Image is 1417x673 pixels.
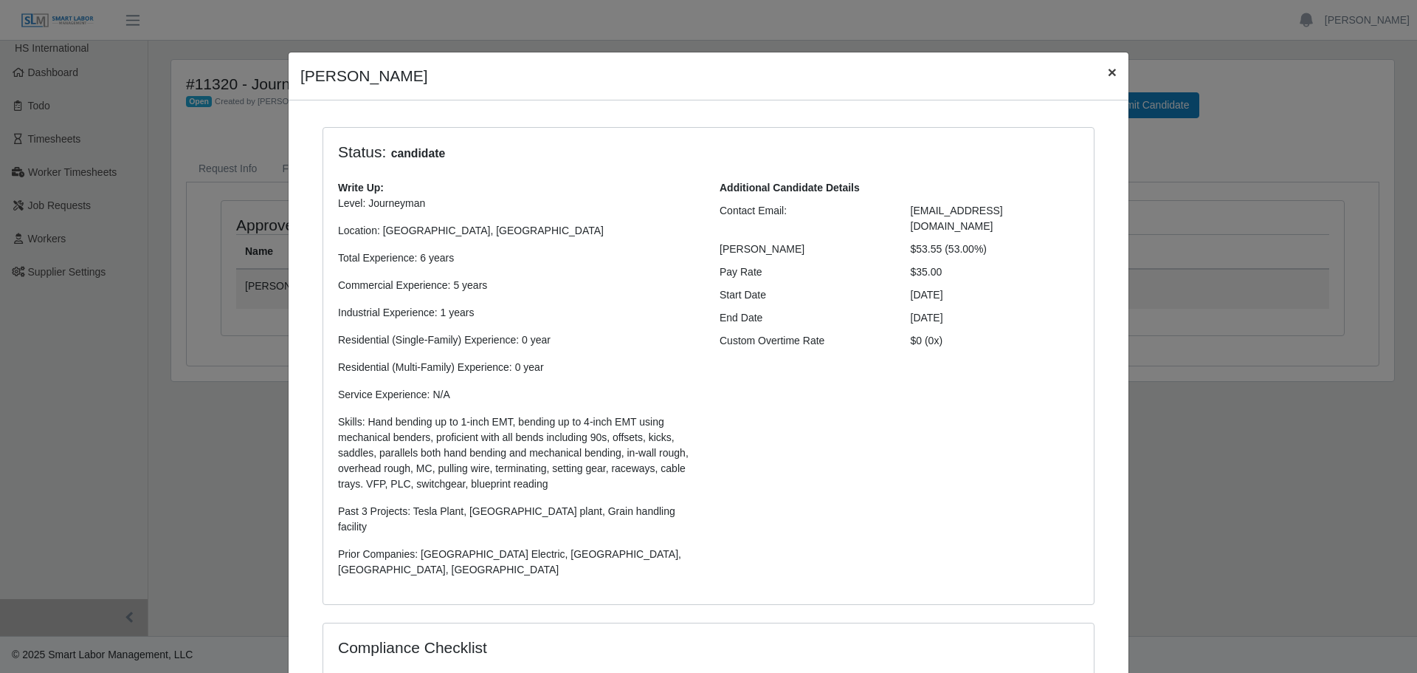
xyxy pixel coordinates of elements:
div: $53.55 (53.00%) [900,242,1091,257]
button: Close [1096,52,1128,92]
p: Prior Companies: [GEOGRAPHIC_DATA] Electric, [GEOGRAPHIC_DATA], [GEOGRAPHIC_DATA], [GEOGRAPHIC_DATA] [338,547,697,578]
div: $35.00 [900,264,1091,280]
p: Location: [GEOGRAPHIC_DATA], [GEOGRAPHIC_DATA] [338,223,697,239]
span: [DATE] [911,312,943,324]
p: Total Experience: 6 years [338,250,697,266]
div: Custom Overtime Rate [708,333,900,349]
h4: [PERSON_NAME] [300,64,428,88]
div: Start Date [708,287,900,303]
span: candidate [386,145,449,163]
b: Write Up: [338,182,384,194]
div: End Date [708,310,900,326]
div: [PERSON_NAME] [708,242,900,257]
p: Residential (Single-Family) Experience: 0 year [338,332,697,348]
p: Industrial Experience: 1 years [338,305,697,321]
div: [DATE] [900,287,1091,303]
p: Residential (Multi-Family) Experience: 0 year [338,360,697,375]
p: Skills: Hand bending up to 1-inch EMT, bending up to 4-inch EMT using mechanical benders, profici... [338,414,697,492]
span: $0 (0x) [911,335,943,346]
h4: Status: [338,143,889,163]
p: Service Experience: N/A [338,387,697,403]
div: Pay Rate [708,264,900,280]
b: Additional Candidate Details [720,182,860,194]
span: × [1108,64,1117,81]
p: Level: Journeyman [338,196,697,211]
p: Commercial Experience: 5 years [338,278,697,293]
div: Contact Email: [708,203,900,234]
p: Past 3 Projects: Tesla Plant, [GEOGRAPHIC_DATA] plant, Grain handling facility [338,504,697,535]
span: [EMAIL_ADDRESS][DOMAIN_NAME] [911,205,1003,232]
